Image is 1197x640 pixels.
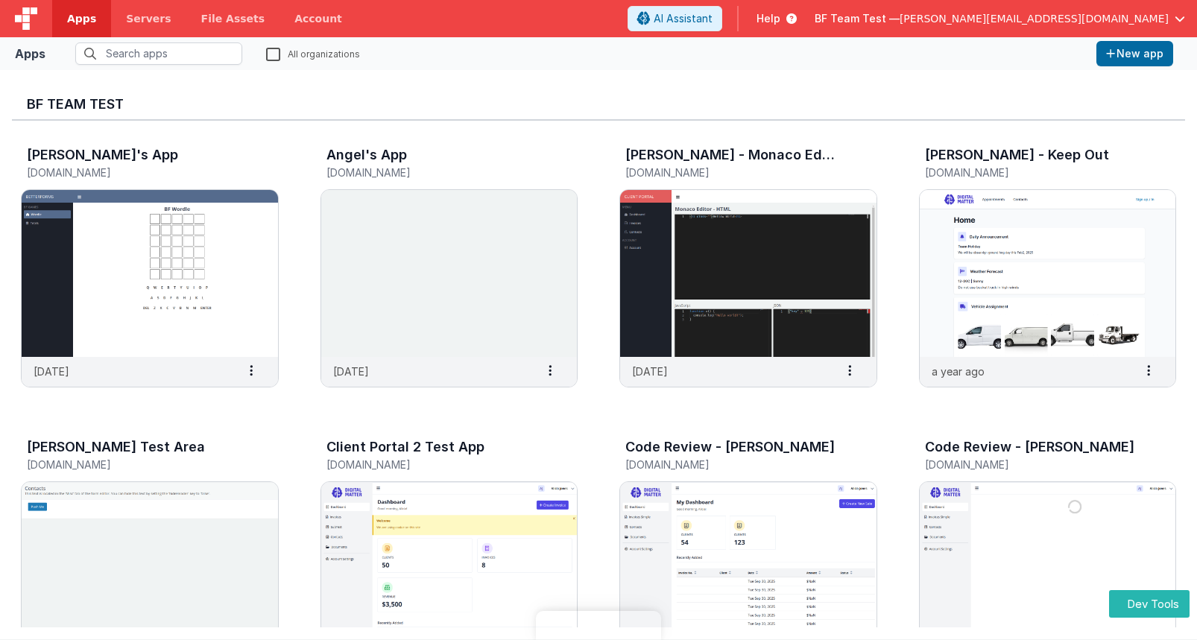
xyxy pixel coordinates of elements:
[625,167,840,178] h5: [DOMAIN_NAME]
[925,459,1140,470] h5: [DOMAIN_NAME]
[1096,41,1173,66] button: New app
[632,364,668,379] p: [DATE]
[925,167,1140,178] h5: [DOMAIN_NAME]
[67,11,96,26] span: Apps
[126,11,171,26] span: Servers
[333,364,369,379] p: [DATE]
[1109,590,1190,618] button: Dev Tools
[625,148,836,162] h3: [PERSON_NAME] - Monaco Editor Test
[815,11,900,26] span: BF Team Test —
[932,364,985,379] p: a year ago
[326,440,484,454] h3: Client Portal 2 Test App
[27,459,241,470] h5: [DOMAIN_NAME]
[27,167,241,178] h5: [DOMAIN_NAME]
[34,364,69,379] p: [DATE]
[654,11,713,26] span: AI Assistant
[27,440,205,454] h3: [PERSON_NAME] Test Area
[326,459,541,470] h5: [DOMAIN_NAME]
[266,46,360,60] label: All organizations
[757,11,780,26] span: Help
[925,440,1134,454] h3: Code Review - [PERSON_NAME]
[625,440,835,454] h3: Code Review - [PERSON_NAME]
[27,97,1170,112] h3: BF Team Test
[326,148,407,162] h3: Angel's App
[628,6,722,31] button: AI Assistant
[326,167,541,178] h5: [DOMAIN_NAME]
[201,11,265,26] span: File Assets
[75,42,242,65] input: Search apps
[815,11,1185,26] button: BF Team Test — [PERSON_NAME][EMAIL_ADDRESS][DOMAIN_NAME]
[900,11,1169,26] span: [PERSON_NAME][EMAIL_ADDRESS][DOMAIN_NAME]
[27,148,178,162] h3: [PERSON_NAME]'s App
[15,45,45,63] div: Apps
[925,148,1109,162] h3: [PERSON_NAME] - Keep Out
[625,459,840,470] h5: [DOMAIN_NAME]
